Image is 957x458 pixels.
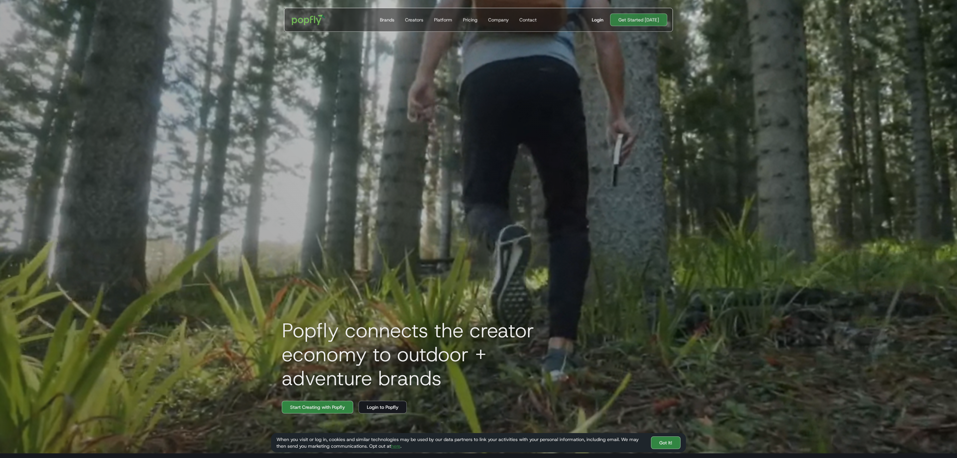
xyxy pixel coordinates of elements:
div: Pricing [463,17,478,23]
a: Creators [402,8,426,32]
div: Login [592,17,603,23]
a: home [287,10,330,30]
a: Got It! [651,436,681,449]
a: Platform [431,8,455,32]
a: Brands [377,8,397,32]
div: Company [488,17,509,23]
div: Contact [519,17,537,23]
a: Company [485,8,511,32]
a: Pricing [460,8,480,32]
div: When you visit or log in, cookies and similar technologies may be used by our data partners to li... [276,436,646,449]
a: Login [589,17,606,23]
a: Contact [517,8,539,32]
a: Get Started [DATE] [610,14,667,26]
a: Start Creating with Popfly [282,401,353,413]
div: Creators [405,17,423,23]
div: Brands [380,17,394,23]
h1: Popfly connects the creator economy to outdoor + adventure brands [276,318,576,390]
div: Platform [434,17,452,23]
a: Login to Popfly [359,401,407,413]
a: here [391,443,400,449]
